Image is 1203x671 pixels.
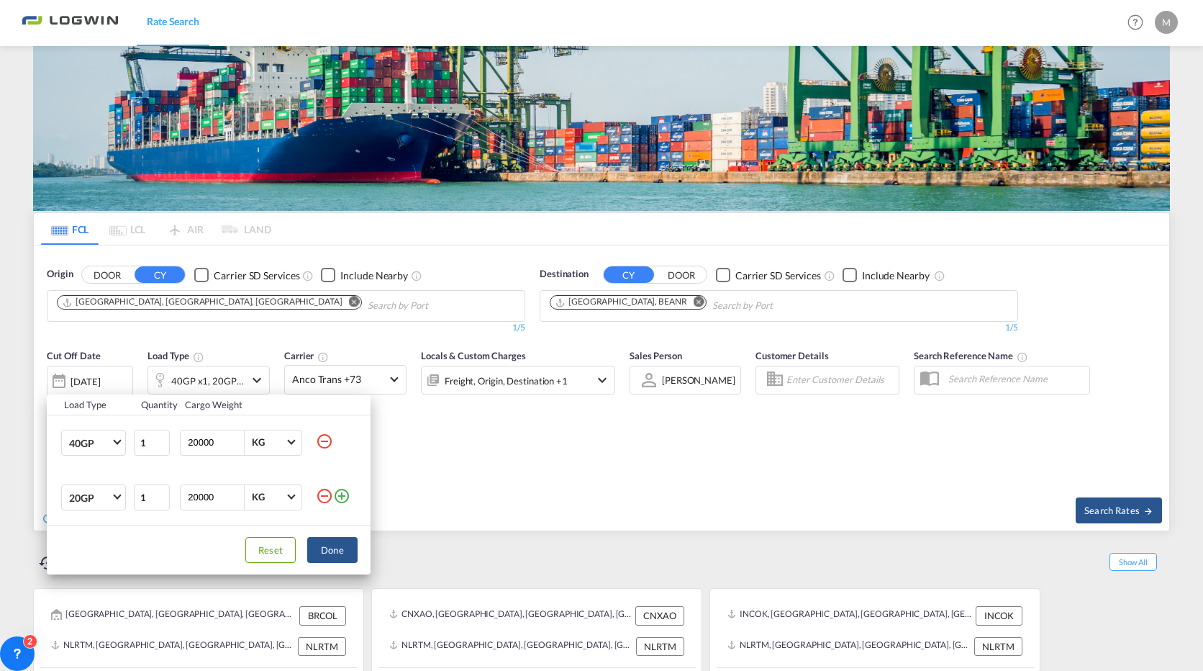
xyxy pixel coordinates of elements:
[132,395,177,415] th: Quantity
[134,430,170,456] input: Qty
[252,491,265,503] div: KG
[61,485,126,510] md-select: Choose: 20GP
[186,485,244,510] input: Enter Weight
[185,398,307,411] div: Cargo Weight
[61,430,126,456] md-select: Choose: 40GP
[316,433,333,450] md-icon: icon-minus-circle-outline
[134,485,170,510] input: Qty
[47,395,132,415] th: Load Type
[245,537,296,563] button: Reset
[69,436,111,451] span: 40GP
[316,487,333,505] md-icon: icon-minus-circle-outline
[69,491,111,505] span: 20GP
[307,537,358,563] button: Done
[186,431,244,455] input: Enter Weight
[333,487,350,505] md-icon: icon-plus-circle-outline
[252,436,265,448] div: KG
